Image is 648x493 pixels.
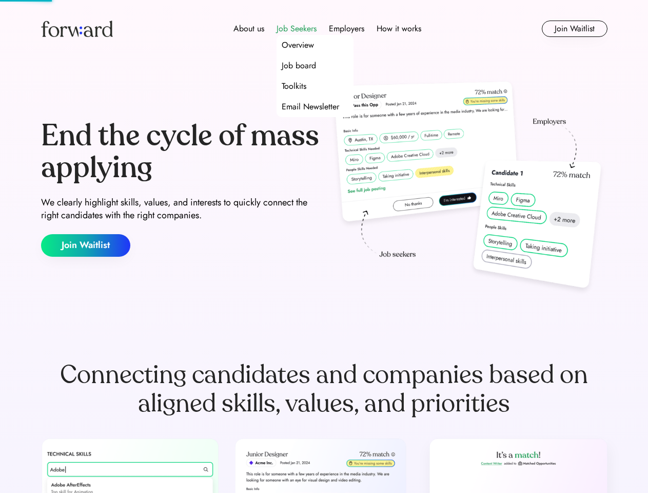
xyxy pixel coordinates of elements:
[41,196,320,222] div: We clearly highlight skills, values, and interests to quickly connect the right candidates with t...
[41,21,113,37] img: Forward logo
[377,23,421,35] div: How it works
[542,21,607,37] button: Join Waitlist
[41,361,607,418] div: Connecting candidates and companies based on aligned skills, values, and priorities
[41,234,130,257] button: Join Waitlist
[282,80,306,92] div: Toolkits
[282,39,314,51] div: Overview
[282,101,339,113] div: Email Newsletter
[282,60,316,72] div: Job board
[329,23,364,35] div: Employers
[41,120,320,183] div: End the cycle of mass applying
[277,23,317,35] div: Job Seekers
[328,78,607,299] img: hero-image.png
[233,23,264,35] div: About us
